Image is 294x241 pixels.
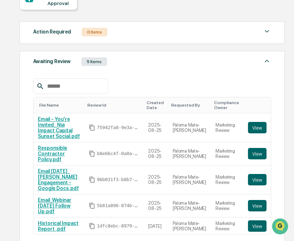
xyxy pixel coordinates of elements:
[19,32,118,40] input: Clear
[248,148,267,159] button: View
[87,103,141,108] div: Toggle SortBy
[82,28,107,36] div: 0 Items
[38,197,71,214] a: Email_Webinar [DATE] Follow Up.pdf
[49,87,91,100] a: 🗄️Attestations
[249,103,268,108] div: Toggle SortBy
[52,91,57,96] div: 🗄️
[211,113,244,142] td: Marketing Review
[248,200,267,211] button: View
[14,103,45,111] span: Data Lookup
[97,177,140,183] span: 96b031f3-b8b7-45f3-be42-1457026724b0
[7,15,130,26] p: How can we help?
[38,116,80,139] a: Email - You're Invited_ Nia Impact Capital Sunset Social.pdf
[97,125,140,130] span: 75942fa8-9e3a-4274-ba51-7c3a3657b9d7
[271,217,290,237] iframe: Open customer support
[89,223,95,229] span: Copy Id
[14,90,46,97] span: Preclearance
[89,150,95,157] span: Copy Id
[211,142,244,165] td: Marketing Review
[38,220,78,232] a: Historical Impact Report .pdf
[211,217,244,235] td: Marketing Review
[7,91,13,96] div: 🖐️
[7,55,20,67] img: 1746055101610-c473b297-6a78-478c-a979-82029cc54cd1
[144,113,168,142] td: 2025-08-25
[33,57,71,66] div: Awaiting Review
[147,100,166,110] div: Toggle SortBy
[248,220,267,232] button: View
[50,120,86,126] a: Powered byPylon
[168,217,211,235] td: Paloma Mate-[PERSON_NAME]
[39,103,82,108] div: Toggle SortBy
[168,194,211,217] td: Paloma Mate-[PERSON_NAME]
[97,151,140,157] span: b8e66c4f-0a0a-4a2a-9923-b28b8add13bd
[97,203,140,209] span: 5b81a896-874b-4b16-9d28-abcec82f00ca
[81,57,107,66] div: 5 Items
[248,174,267,185] button: View
[4,87,49,100] a: 🖐️Preclearance
[171,103,208,108] div: Toggle SortBy
[4,101,48,113] a: 🔎Data Lookup
[38,145,67,162] a: Responsible Contractor Policy.pdf
[168,165,211,194] td: Paloma Mate-[PERSON_NAME]
[144,142,168,165] td: 2025-08-25
[263,57,271,65] img: caret
[248,122,267,133] button: View
[168,142,211,165] td: Paloma Mate-[PERSON_NAME]
[144,194,168,217] td: 2025-08-25
[214,100,241,110] div: Toggle SortBy
[33,27,71,36] div: Action Required
[211,194,244,217] td: Marketing Review
[24,55,117,62] div: Start new chat
[71,121,86,126] span: Pylon
[38,168,79,191] a: Email [DATE]_ [PERSON_NAME] Engagement - Google Docs.pdf
[211,165,244,194] td: Marketing Review
[97,223,140,229] span: 1dfc8ebc-8979-48c4-b147-c6dacc46eca0
[144,165,168,194] td: 2025-08-25
[168,113,211,142] td: Paloma Mate-[PERSON_NAME]
[144,217,168,235] td: [DATE]
[89,124,95,131] span: Copy Id
[121,57,130,65] button: Start new chat
[24,62,90,67] div: We're available if you need us!
[263,27,271,36] img: caret
[89,202,95,209] span: Copy Id
[89,176,95,183] span: Copy Id
[59,90,88,97] span: Attestations
[7,104,13,110] div: 🔎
